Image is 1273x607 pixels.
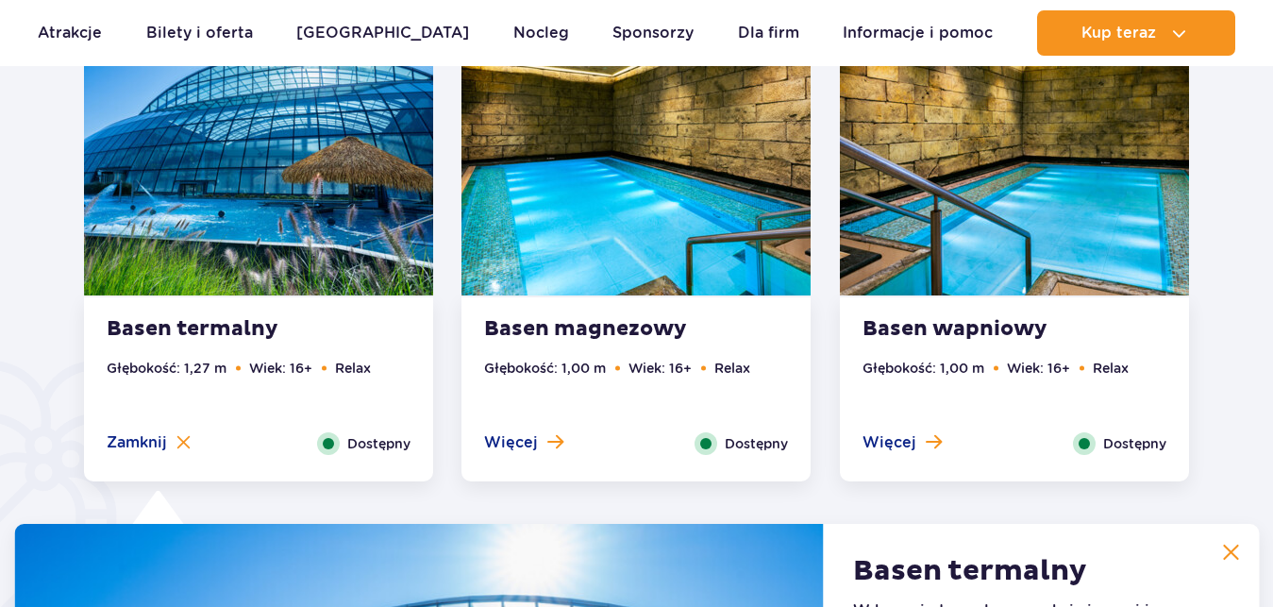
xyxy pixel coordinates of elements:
strong: Basen wapniowy [863,316,1091,343]
li: Głębokość: 1,27 m [107,358,226,379]
a: [GEOGRAPHIC_DATA] [296,10,469,56]
a: Atrakcje [38,10,102,56]
li: Głębokość: 1,00 m [863,358,984,379]
span: Zamknij [107,432,167,453]
a: Sponsorzy [612,10,694,56]
li: Relax [714,358,750,379]
a: Informacje i pomoc [843,10,993,56]
a: Dla firm [738,10,799,56]
button: Więcej [863,432,942,453]
span: Więcej [484,432,538,453]
strong: Basen termalny [107,316,335,343]
strong: Basen magnezowy [484,316,712,343]
button: Zamknij [107,432,191,453]
li: Relax [335,358,371,379]
span: Więcej [863,432,916,453]
span: Dostępny [1103,433,1166,454]
span: Kup teraz [1081,25,1156,42]
li: Relax [1093,358,1129,379]
button: Kup teraz [1037,10,1235,56]
li: Głębokość: 1,00 m [484,358,606,379]
li: Wiek: 16+ [249,358,312,379]
a: Nocleg [513,10,569,56]
h2: Basen termalny [853,554,1087,588]
li: Wiek: 16+ [1007,358,1070,379]
button: Więcej [484,432,563,453]
a: Bilety i oferta [146,10,253,56]
span: Dostępny [347,433,410,454]
li: Wiek: 16+ [628,358,692,379]
span: Dostępny [725,433,788,454]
